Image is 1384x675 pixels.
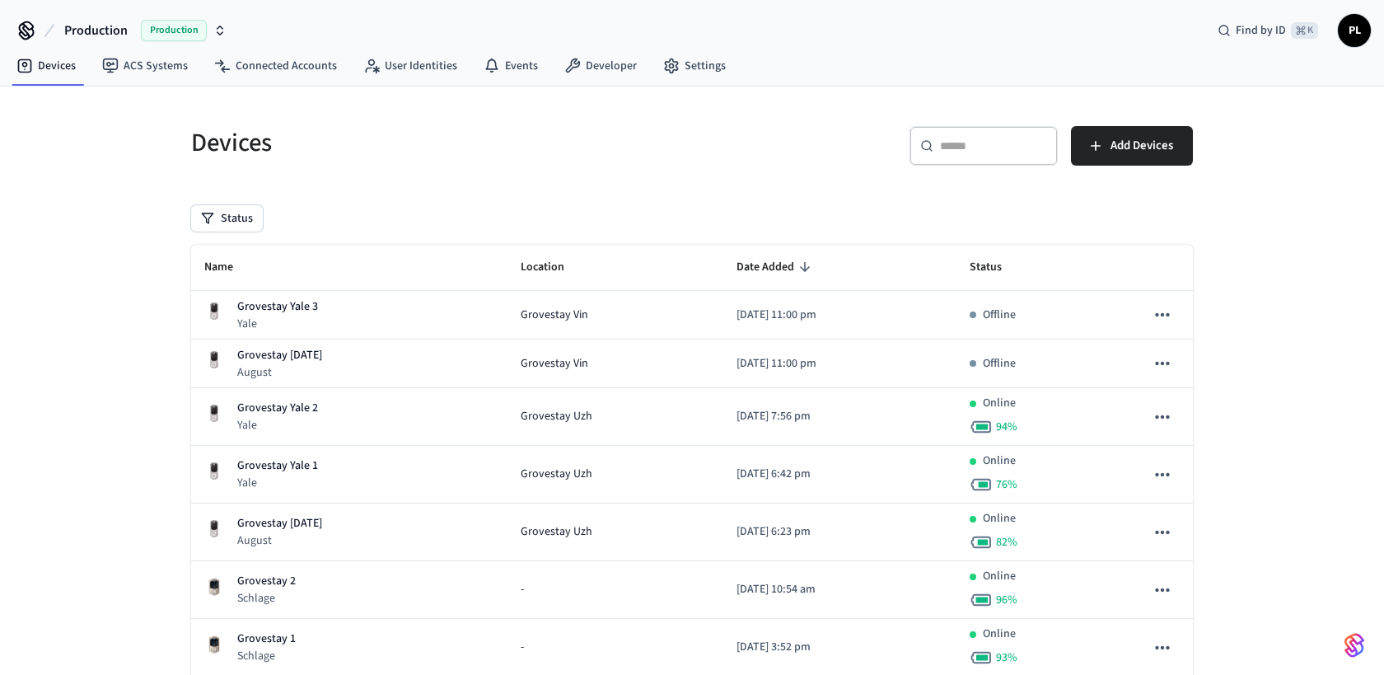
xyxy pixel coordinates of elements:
img: SeamLogoGradient.69752ec5.svg [1344,632,1364,659]
button: Status [191,205,263,232]
p: Offline [983,355,1016,373]
p: [DATE] 6:23 pm [736,523,943,541]
a: Settings [650,51,739,81]
span: 82 % [996,534,1017,551]
a: Devices [3,51,89,81]
span: Find by ID [1236,22,1286,39]
img: Yale Assure Touchscreen Wifi Smart Lock, Satin Nickel, Front [204,519,224,539]
span: 96 % [996,592,1017,608]
span: Grovestay Uzh [521,466,592,483]
p: Schlage [237,590,296,607]
p: Online [983,568,1016,585]
p: [DATE] 11:00 pm [736,307,943,324]
p: Grovestay Yale 3 [237,298,318,316]
p: Online [983,395,1016,412]
h5: Devices [191,126,682,160]
p: Online [983,452,1016,470]
img: Yale Assure Touchscreen Wifi Smart Lock, Satin Nickel, Front [204,462,224,481]
img: Yale Assure Touchscreen Wifi Smart Lock, Satin Nickel, Front [204,404,224,424]
span: Add Devices [1110,135,1173,157]
span: Status [970,255,1023,280]
span: Name [204,255,255,280]
p: [DATE] 6:42 pm [736,466,943,483]
span: Grovestay Uzh [521,523,592,541]
p: Grovestay 2 [237,573,296,590]
a: User Identities [350,51,470,81]
p: Yale [237,475,318,491]
img: Schlage Sense Smart Deadbolt with Camelot Trim, Front [204,577,224,597]
img: Yale Assure Touchscreen Wifi Smart Lock, Satin Nickel, Front [204,350,224,370]
p: Online [983,510,1016,527]
span: Grovestay Vin [521,355,588,373]
a: Events [470,51,551,81]
p: Grovestay [DATE] [237,347,322,364]
p: Schlage [237,648,296,664]
p: Grovestay 1 [237,630,296,648]
p: Grovestay Yale 2 [237,400,318,417]
span: ⌘ K [1291,22,1318,39]
span: Production [141,20,207,41]
span: 93 % [996,649,1017,666]
a: ACS Systems [89,51,201,81]
p: Grovestay Yale 1 [237,457,318,475]
p: [DATE] 7:56 pm [736,408,943,425]
span: PL [1340,16,1369,45]
p: Offline [983,307,1016,324]
span: - [521,639,524,656]
span: Date Added [736,255,816,280]
p: August [237,364,322,381]
span: Grovestay Uzh [521,408,592,425]
img: Yale Assure Touchscreen Wifi Smart Lock, Satin Nickel, Front [204,302,224,321]
span: Production [64,21,128,40]
p: [DATE] 11:00 pm [736,355,943,373]
img: Schlage Sense Smart Deadbolt with Camelot Trim, Front [204,635,224,654]
button: Add Devices [1071,126,1193,166]
span: Grovestay Vin [521,307,588,324]
a: Developer [551,51,650,81]
span: 94 % [996,419,1017,435]
span: 76 % [996,476,1017,493]
p: Online [983,626,1016,643]
div: Find by ID⌘ K [1204,16,1331,45]
a: Connected Accounts [201,51,350,81]
button: PL [1338,14,1371,47]
p: Yale [237,417,318,434]
span: Location [521,255,586,280]
p: [DATE] 3:52 pm [736,639,943,656]
span: - [521,581,524,598]
p: Grovestay [DATE] [237,515,322,532]
p: Yale [237,316,318,332]
p: [DATE] 10:54 am [736,581,943,598]
p: August [237,532,322,549]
